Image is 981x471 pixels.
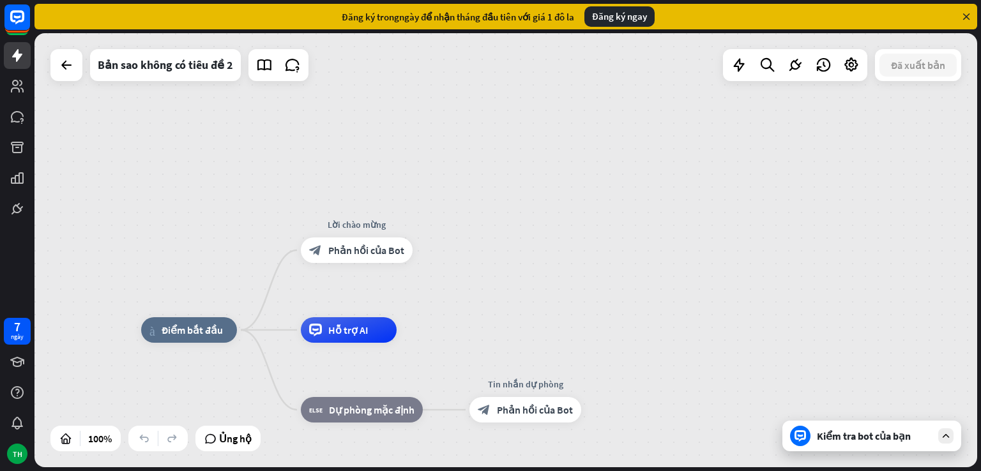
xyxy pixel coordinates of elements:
[328,219,386,230] font: Lời chào mừng
[4,318,31,345] a: 7 ngày
[328,244,404,257] font: Phản hồi của Bot
[309,403,323,416] font: block_fallback
[592,10,647,22] font: Đăng ký ngay
[14,318,20,334] font: 7
[219,432,252,445] font: Ủng hộ
[497,403,573,416] font: Phản hồi của Bot
[488,378,563,390] font: Tin nhắn dự phòng
[328,324,369,336] font: Hỗ trợ AI
[13,449,22,459] font: TH
[98,49,233,81] div: Bản sao không có tiêu đề 2
[399,11,574,23] font: ngày để nhận tháng đầu tiên với giá 1 đô la
[162,324,223,336] font: Điểm bắt đầu
[149,324,155,336] font: nhà_2
[342,11,399,23] font: Đăng ký trong
[88,432,112,445] font: 100%
[11,333,24,341] font: ngày
[817,430,911,442] font: Kiểm tra bot của bạn
[10,5,49,43] button: Mở tiện ích trò chuyện LiveChat
[98,57,233,72] font: Bản sao không có tiêu đề 2
[879,54,957,77] button: Đã xuất bản
[478,403,490,416] font: block_bot_response
[309,244,322,257] font: block_bot_response
[891,59,945,71] font: Đã xuất bản
[329,403,414,416] font: Dự phòng mặc định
